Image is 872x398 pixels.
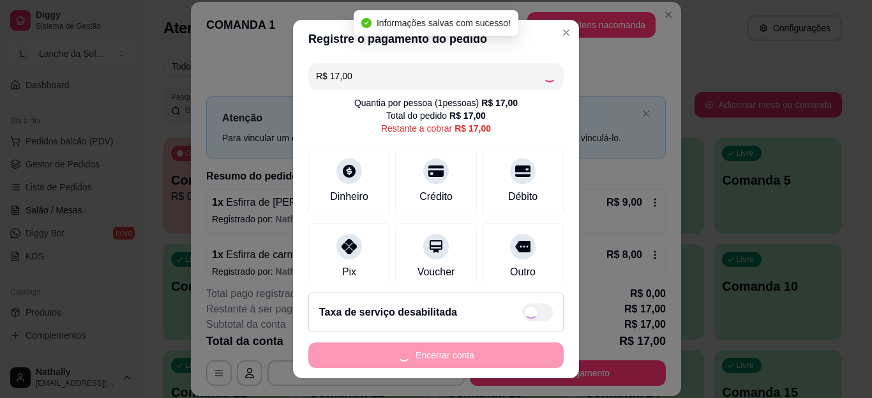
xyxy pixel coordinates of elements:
[417,264,455,280] div: Voucher
[293,20,579,58] header: Registre o pagamento do pedido
[543,70,556,82] div: Loading
[481,96,518,109] div: R$ 17,00
[316,63,543,89] input: Ex.: hambúrguer de cordeiro
[455,122,491,135] div: R$ 17,00
[377,18,511,28] span: Informações salvas com sucesso!
[319,305,457,320] h2: Taxa de serviço desabilitada
[361,18,372,28] span: check-circle
[419,189,453,204] div: Crédito
[386,109,486,122] div: Total do pedido
[510,264,536,280] div: Outro
[508,189,537,204] div: Débito
[556,22,576,43] button: Close
[342,264,356,280] div: Pix
[449,109,486,122] div: R$ 17,00
[354,96,518,109] div: Quantia por pessoa ( 1 pessoas)
[381,122,491,135] div: Restante a cobrar
[330,189,368,204] div: Dinheiro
